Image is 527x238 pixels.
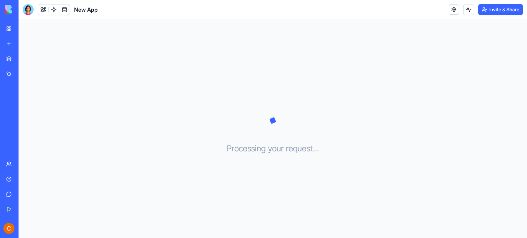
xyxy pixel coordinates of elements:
img: logo [5,5,47,14]
h3: Processing your request [227,143,319,154]
span: . [313,143,315,154]
span: . [317,143,319,154]
span: New App [74,5,98,14]
img: ACg8ocIrZ_2r3JCGjIObMHUp5pq2o1gBKnv_Z4VWv1zqUWb6T60c5A=s96-c [3,223,14,234]
button: Invite & Share [478,4,523,15]
span: . [315,143,317,154]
